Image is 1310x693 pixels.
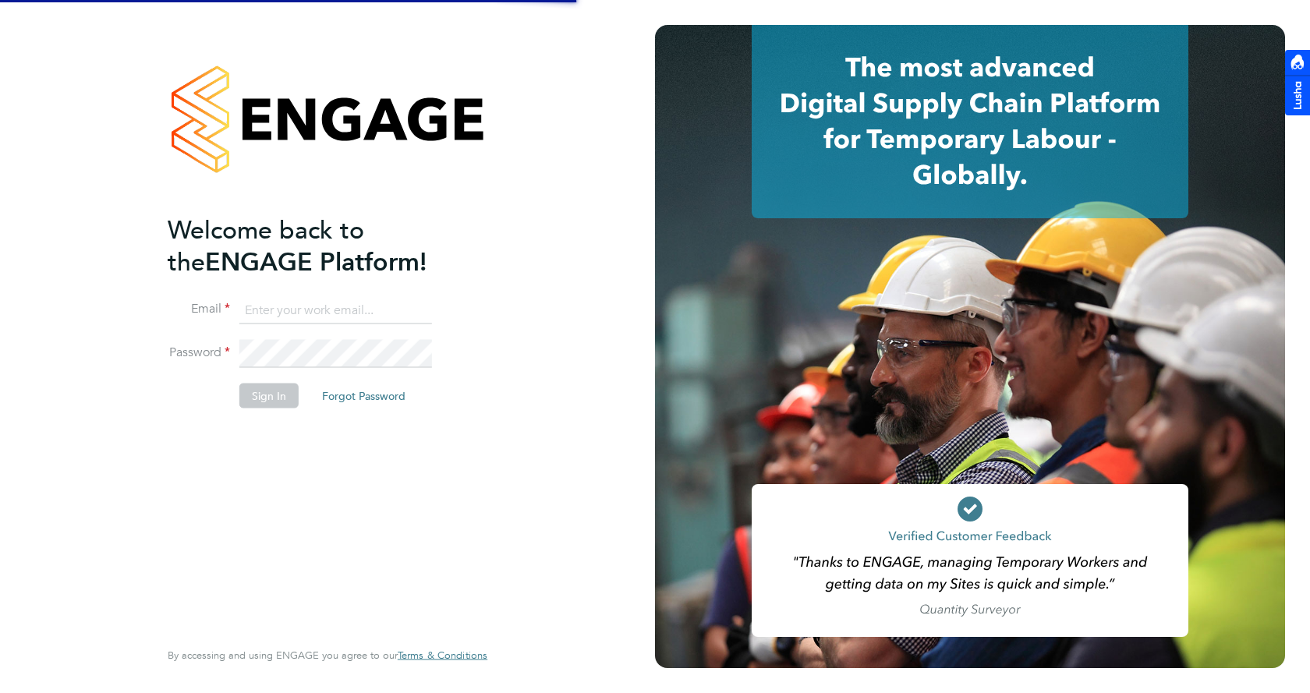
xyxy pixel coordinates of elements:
span: By accessing and using ENGAGE you agree to our [168,649,487,662]
span: Welcome back to the [168,214,364,277]
label: Email [168,301,230,317]
input: Enter your work email... [239,296,432,324]
h2: ENGAGE Platform! [168,214,472,278]
button: Forgot Password [310,384,418,408]
a: Terms & Conditions [398,649,487,662]
label: Password [168,345,230,361]
button: Sign In [239,384,299,408]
